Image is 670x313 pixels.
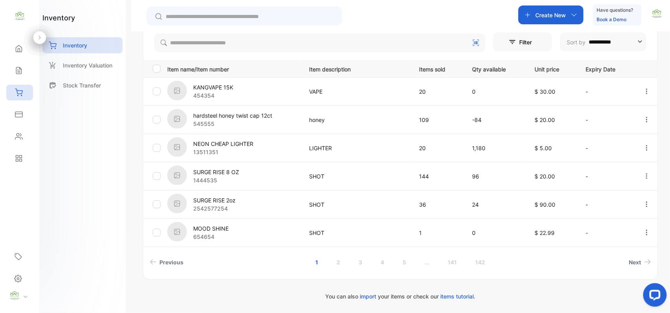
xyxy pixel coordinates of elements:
button: avatar [651,5,663,24]
p: SURGE RISE 8 OZ [193,168,239,176]
p: SHOT [309,172,403,180]
a: Page 5 [393,255,416,269]
img: item [167,137,187,157]
p: You can also your items or check our [143,292,658,300]
p: 654654 [193,233,229,241]
a: Inventory Valuation [42,57,123,73]
p: Items sold [419,64,456,73]
a: Page 142 [466,255,494,269]
p: SHOT [309,200,403,209]
span: Next [629,258,641,266]
p: 144 [419,172,456,180]
a: Book a Demo [597,16,627,22]
p: - [586,144,627,152]
button: Create New [518,5,584,24]
img: item [167,222,187,242]
img: item [167,194,187,213]
p: - [586,87,627,96]
p: Qty available [472,64,518,73]
img: logo [14,10,26,22]
p: - [586,229,627,237]
a: Stock Transfer [42,77,123,93]
p: Item description [309,64,403,73]
p: MOOD SHINE [193,224,229,233]
p: -84 [472,116,518,124]
p: Create New [536,11,566,19]
a: Next page [626,255,654,269]
p: SHOT [309,229,403,237]
p: hardsteel honey twist cap 12ct [193,111,272,120]
p: - [586,116,627,124]
span: items tutorial. [440,293,475,300]
img: item [167,109,187,129]
img: profile [9,290,20,302]
p: 20 [419,87,456,96]
p: 454354 [193,91,233,100]
p: NEON CHEAP LIGHTER [193,140,253,148]
p: Item name/Item number [167,64,299,73]
a: Page 2 [327,255,350,269]
span: $ 22.99 [535,229,555,236]
a: Inventory [42,37,123,53]
a: Previous page [146,255,187,269]
iframe: LiveChat chat widget [637,280,670,313]
ul: Pagination [143,255,657,269]
p: LIGHTER [309,144,403,152]
span: $ 5.00 [535,145,552,151]
p: Inventory [63,41,87,49]
span: $ 20.00 [535,173,555,180]
p: 96 [472,172,518,180]
p: 1444535 [193,176,239,184]
p: Stock Transfer [63,81,101,89]
p: 109 [419,116,456,124]
p: Sort by [567,38,586,46]
span: import [360,293,376,300]
span: $ 90.00 [535,201,555,208]
p: 24 [472,200,518,209]
p: 36 [419,200,456,209]
p: Unit price [535,64,569,73]
p: Have questions? [597,6,633,14]
p: 0 [472,87,518,96]
p: 13511351 [193,148,253,156]
p: 0 [472,229,518,237]
p: VAPE [309,87,403,96]
span: $ 30.00 [535,88,555,95]
img: item [167,81,187,100]
a: Jump forward [415,255,439,269]
p: - [586,200,627,209]
p: 1,180 [472,144,518,152]
p: SURGE RISE 2oz [193,196,236,204]
h1: inventory [42,13,75,23]
p: 20 [419,144,456,152]
p: - [586,172,627,180]
p: 2542577254 [193,204,236,213]
button: Sort by [560,33,646,51]
p: 545555 [193,120,272,128]
img: item [167,166,187,185]
a: Page 4 [371,255,394,269]
img: avatar [651,8,663,20]
a: Page 1 is your current page [306,255,328,269]
p: 1 [419,229,456,237]
p: Inventory Valuation [63,61,112,69]
a: Page 141 [438,255,466,269]
p: KANGVAPE 15K [193,83,233,91]
p: honey [309,116,403,124]
a: Page 3 [349,255,372,269]
span: $ 20.00 [535,116,555,123]
p: Expiry Date [586,64,627,73]
span: Previous [159,258,183,266]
